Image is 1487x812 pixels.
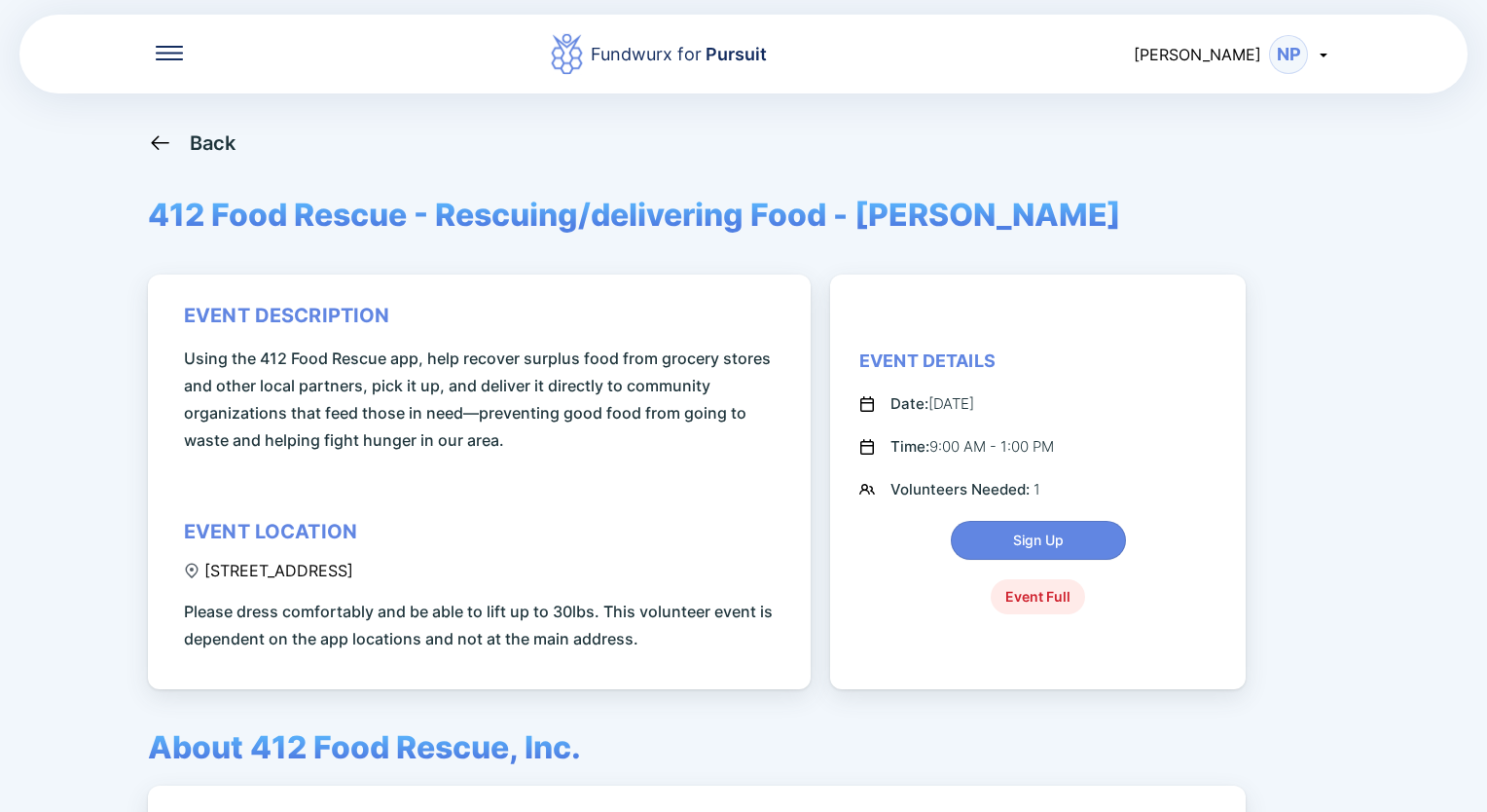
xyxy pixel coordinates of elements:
span: Sign Up [1013,531,1064,550]
div: Fundwurx for [591,41,767,68]
div: event location [184,520,357,543]
div: 1 [890,478,1040,501]
span: Pursuit [702,44,767,64]
span: [PERSON_NAME] [1134,45,1261,64]
span: Volunteers Needed: [890,480,1034,498]
div: 9:00 AM - 1:00 PM [890,435,1054,459]
button: Sign Up [951,521,1126,560]
span: 412 Food Rescue - Rescuing/delivering Food - [PERSON_NAME] [148,196,1121,234]
div: NP [1269,35,1308,74]
span: Date: [890,394,928,413]
div: [STREET_ADDRESS] [184,561,353,580]
div: Event Details [859,350,996,373]
span: Using the 412 Food Rescue app, help recover surplus food from grocery stores and other local part... [184,345,781,454]
span: About 412 Food Rescue, Inc. [148,728,581,766]
span: Please dress comfortably and be able to lift up to 30lbs. This volunteer event is dependent on th... [184,598,781,652]
div: [DATE] [890,392,974,416]
div: Event Full [991,579,1085,614]
span: Time: [890,437,929,456]
div: event description [184,304,390,327]
div: Back [190,131,236,155]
